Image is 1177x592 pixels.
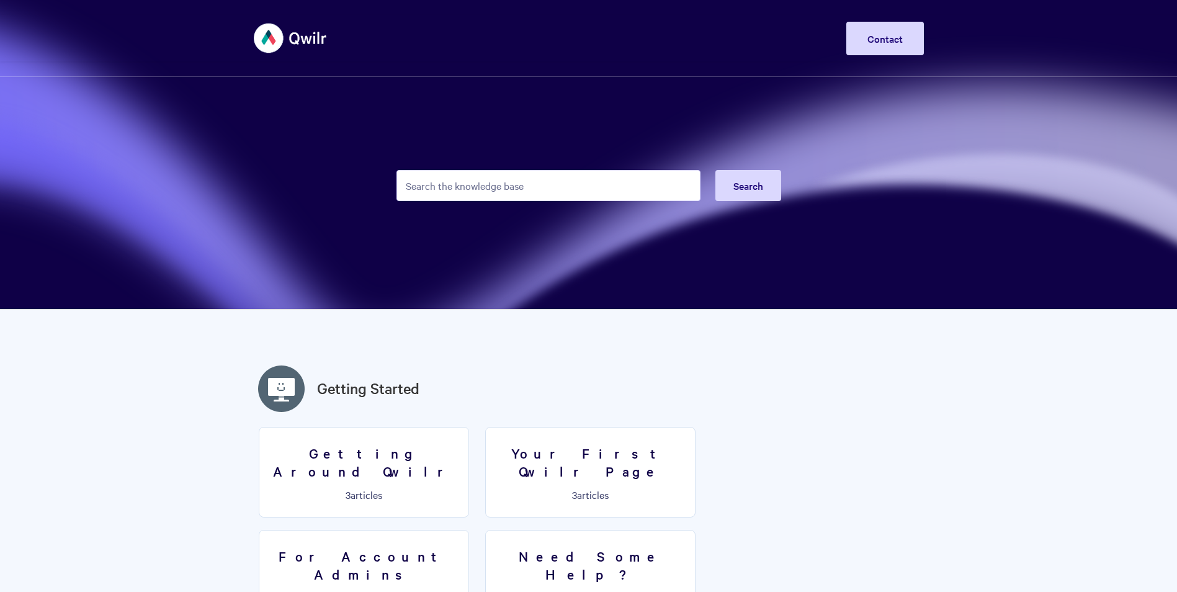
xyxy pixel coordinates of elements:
[572,488,577,501] span: 3
[267,489,461,500] p: articles
[846,22,924,55] a: Contact
[254,15,328,61] img: Qwilr Help Center
[733,179,763,192] span: Search
[493,444,687,480] h3: Your First Qwilr Page
[259,427,469,518] a: Getting Around Qwilr 3articles
[485,427,696,518] a: Your First Qwilr Page 3articles
[346,488,351,501] span: 3
[267,444,461,480] h3: Getting Around Qwilr
[493,547,687,583] h3: Need Some Help?
[267,547,461,583] h3: For Account Admins
[396,170,700,201] input: Search the knowledge base
[715,170,781,201] button: Search
[317,377,419,400] a: Getting Started
[493,489,687,500] p: articles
